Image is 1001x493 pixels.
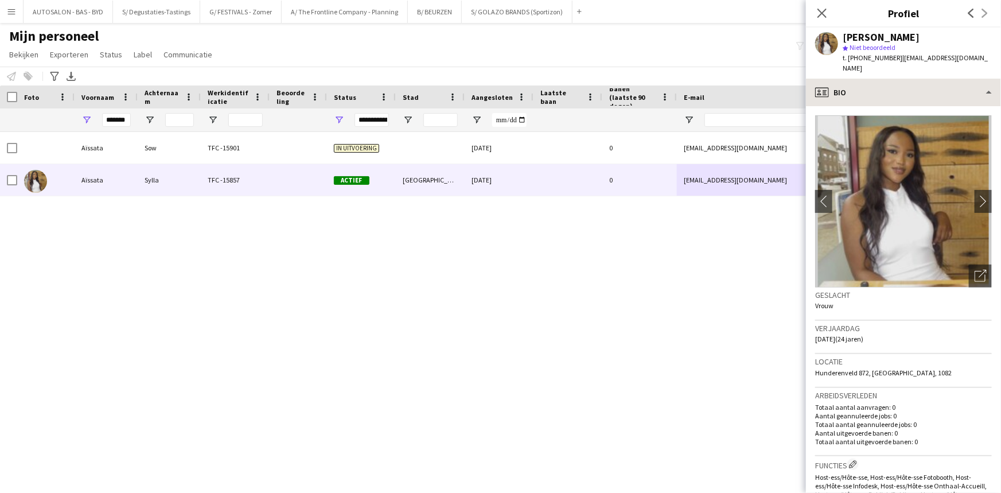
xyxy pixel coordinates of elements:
button: G/ FESTIVALS - Zomer [200,1,282,23]
a: Communicatie [159,47,217,62]
span: Achternaam [145,88,180,106]
span: Niet beoordeeld [850,43,895,52]
div: 0 [602,132,677,164]
div: [DATE] [465,164,533,196]
span: Mijn personeel [9,28,99,45]
div: [DATE] [465,132,533,164]
button: Open Filtermenu [81,115,92,125]
span: Label [134,49,152,60]
span: Vrouw [815,301,833,310]
span: [DATE] (24 jaren) [815,335,863,343]
p: Totaal aantal geannuleerde jobs: 0 [815,420,992,429]
span: Laatste baan [540,88,582,106]
h3: Locatie [815,356,992,367]
h3: Profiel [806,6,1001,21]
img: Aïssata Sylla [24,170,47,193]
span: | [EMAIL_ADDRESS][DOMAIN_NAME] [843,53,988,72]
span: Hunderenveld 872, [GEOGRAPHIC_DATA], 1082 [815,368,952,377]
h3: Functies [815,459,992,471]
input: E-mail Filter Invoer [704,113,899,127]
input: Stad Filter Invoer [423,113,458,127]
div: TFC -15857 [201,164,270,196]
div: Sylla [138,164,201,196]
span: Beoordeling [276,88,306,106]
button: S/ GOLAZO BRANDS (Sportizon) [462,1,572,23]
div: TFC -15901 [201,132,270,164]
span: Werkidentificatie [208,88,249,106]
input: Aangesloten Filter Invoer [492,113,527,127]
span: Foto [24,93,39,102]
input: Werkidentificatie Filter Invoer [228,113,263,127]
div: [EMAIL_ADDRESS][DOMAIN_NAME] [677,132,906,164]
button: Open Filtermenu [684,115,694,125]
div: Bio [806,79,1001,106]
span: Actief [334,176,369,185]
div: [GEOGRAPHIC_DATA] [396,164,465,196]
div: [PERSON_NAME] [843,32,920,42]
p: Totaal aantal uitgevoerde banen: 0 [815,437,992,446]
span: Status [100,49,122,60]
span: Status [334,93,356,102]
button: Open Filtermenu [145,115,155,125]
span: Aangesloten [472,93,513,102]
h3: Arbeidsverleden [815,390,992,401]
a: Bekijken [5,47,43,62]
input: Achternaam Filter Invoer [165,113,194,127]
button: B/ BEURZEN [408,1,462,23]
button: Open Filtermenu [472,115,482,125]
span: In uitvoering [334,144,379,153]
span: Communicatie [163,49,212,60]
div: Aïssata [75,132,138,164]
a: Status [95,47,127,62]
div: Foto's pop-up openen [969,265,992,288]
button: A/ The Frontline Company - Planning [282,1,408,23]
h3: Geslacht [815,290,992,300]
button: Open Filtermenu [403,115,413,125]
button: S/ Degustaties-Tastings [113,1,200,23]
span: Stad [403,93,419,102]
span: Banen (laatste 90 dagen) [609,84,656,110]
div: [EMAIL_ADDRESS][DOMAIN_NAME] [677,164,906,196]
span: E-mail [684,93,704,102]
p: Aantal uitgevoerde banen: 0 [815,429,992,437]
p: Aantal geannuleerde jobs: 0 [815,412,992,420]
button: Open Filtermenu [208,115,218,125]
a: Label [129,47,157,62]
img: Crew avatar of foto [815,115,992,288]
div: Aïssata [75,164,138,196]
app-action-btn: Geavanceerde filters [48,69,61,83]
span: Voornaam [81,93,114,102]
h3: Verjaardag [815,323,992,333]
input: Voornaam Filter Invoer [102,113,131,127]
app-action-btn: Exporteer XLSX [64,69,78,83]
div: 0 [602,164,677,196]
span: Bekijken [9,49,38,60]
button: Open Filtermenu [334,115,344,125]
p: Totaal aantal aanvragen: 0 [815,403,992,412]
a: Exporteren [45,47,93,62]
div: Sow [138,132,201,164]
span: Exporteren [50,49,88,60]
span: t. [PHONE_NUMBER] [843,53,902,62]
button: AUTOSALON - BAS - BYD [24,1,113,23]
